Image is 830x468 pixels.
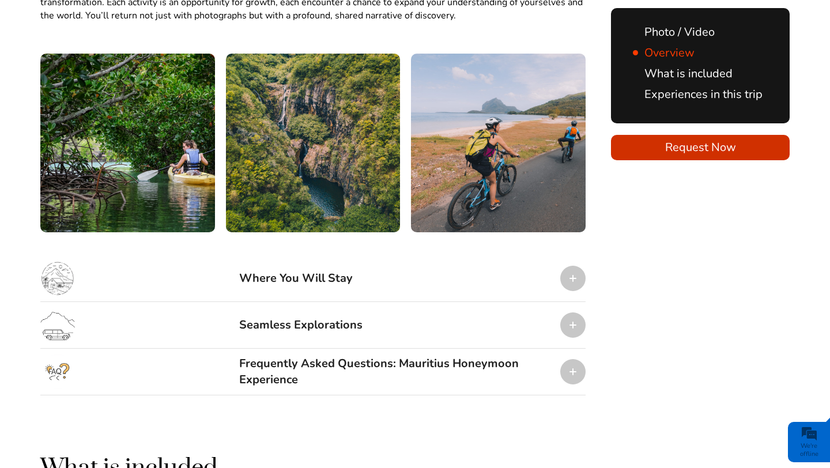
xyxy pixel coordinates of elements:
[15,141,210,166] input: Enter your email address
[633,66,733,81] a: What is included
[189,6,217,33] div: Minimize live chat window
[611,139,790,156] span: Request Now
[239,354,551,389] div: Frequently Asked Questions: Mauritius Honeymoon Experience
[633,24,715,40] a: Photo / Video
[169,355,209,371] em: Submit
[239,261,353,296] div: Where You Will Stay
[239,308,363,342] div: Seamless Explorations
[77,61,211,76] div: Leave a message
[15,107,210,132] input: Enter your last name
[15,175,210,345] textarea: Type your message and click 'Submit'
[791,442,827,458] div: We're offline
[13,59,30,77] div: Navigation go back
[633,86,763,102] a: Experiences in this trip
[633,45,695,61] a: Overview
